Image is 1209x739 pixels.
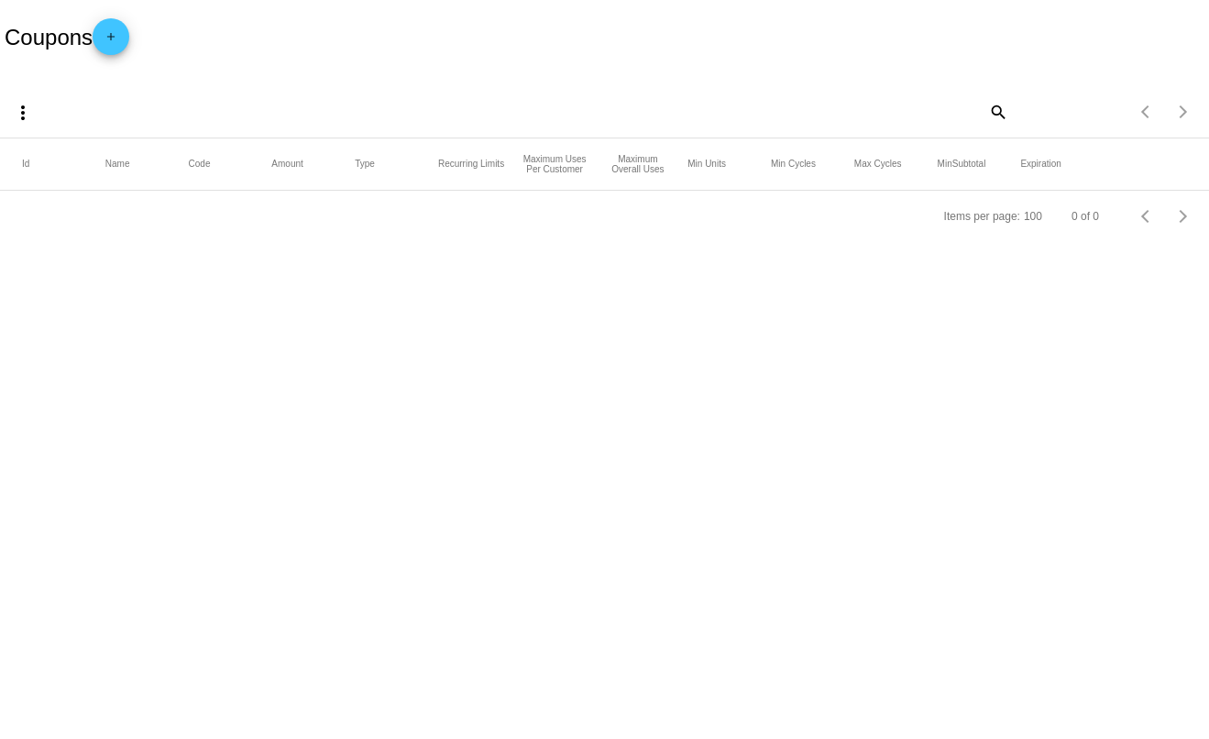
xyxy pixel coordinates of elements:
[1024,210,1042,223] div: 100
[189,159,211,170] button: Change sorting for Code
[604,154,671,174] button: Change sorting for SiteConversionLimits
[1128,94,1165,130] button: Previous page
[1165,198,1202,235] button: Next page
[271,159,302,170] button: Change sorting for Amount
[1020,159,1061,170] button: Change sorting for ExpirationDate
[22,159,29,170] button: Change sorting for Id
[1165,94,1202,130] button: Next page
[355,159,375,170] button: Change sorting for DiscountType
[854,159,902,170] button: Change sorting for MaxCycles
[944,210,1020,223] div: Items per page:
[938,159,986,170] button: Change sorting for MinSubtotal
[12,102,34,124] mat-icon: more_vert
[438,159,504,170] button: Change sorting for RecurringLimits
[105,159,130,170] button: Change sorting for Name
[1072,210,1099,223] div: 0 of 0
[986,97,1008,126] mat-icon: search
[1128,198,1165,235] button: Previous page
[522,154,588,174] button: Change sorting for CustomerConversionLimits
[687,159,726,170] button: Change sorting for MinUnits
[5,18,129,55] h2: Coupons
[100,30,122,52] mat-icon: add
[771,159,816,170] button: Change sorting for MinCycles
